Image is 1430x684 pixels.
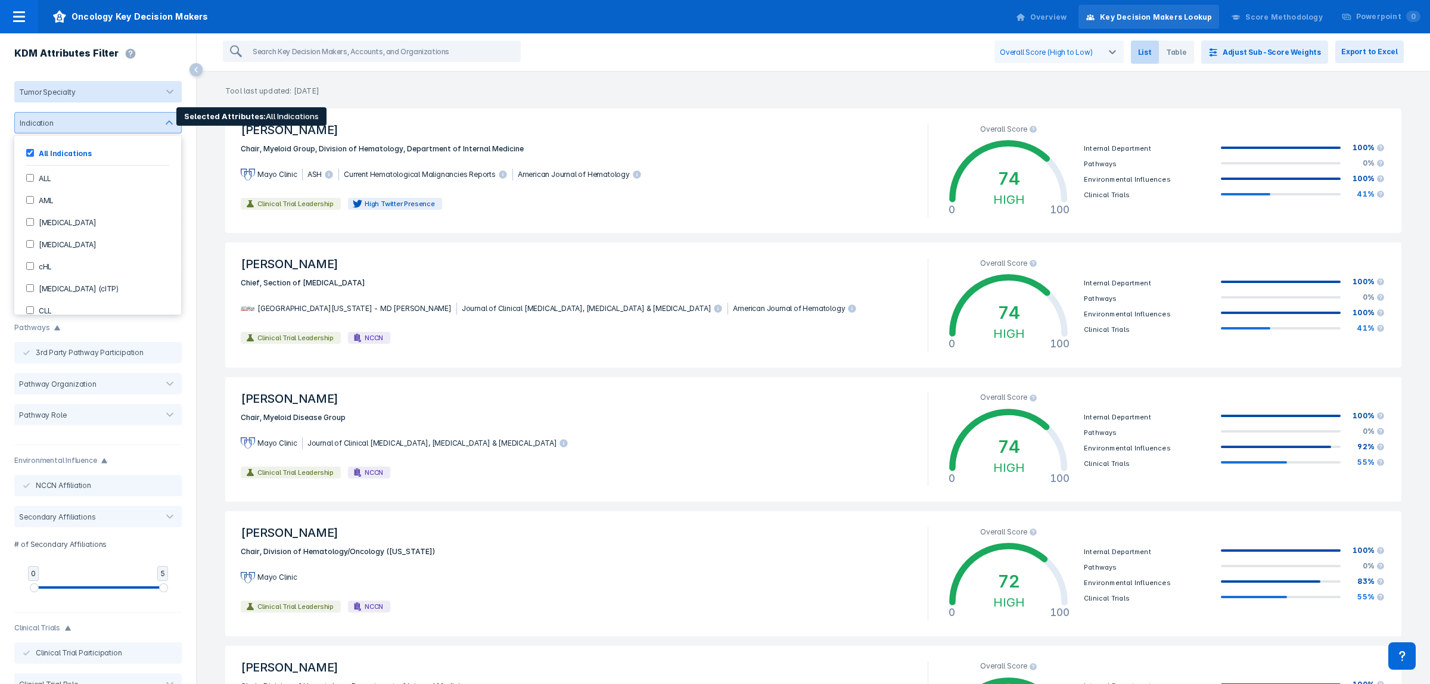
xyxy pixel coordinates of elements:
span: Clinical Trial Participation [36,648,122,658]
span: Table [1159,41,1194,64]
span: Clinical Trial Leadership [255,333,336,343]
label: ALL [34,173,51,183]
p: Tool last updated: [DATE] [197,71,1430,97]
span: Mayo Clinic [257,571,302,583]
span: NCCN Affiliation [36,480,91,491]
span: Clinical Trials [1084,593,1130,602]
div: 74 [993,434,1025,460]
span: Current Hematological Malignancies Reports [344,169,513,181]
button: Export to Excel [1335,41,1404,63]
div: Overall Score [943,258,1075,268]
span: Clinical Trial Leadership [255,199,336,209]
a: Score Methodology [1224,5,1329,29]
span: NCCN [362,468,386,477]
div: Overall Score (High to Low) [1000,48,1093,57]
div: Secondary Affiliations [14,512,101,521]
span: Clinical Trial Leadership [255,602,336,611]
label: [MEDICAL_DATA] [34,217,97,227]
div: 74 [993,165,1025,191]
span: ASH [307,169,339,181]
a: [PERSON_NAME]Chair, Myeloid Group, Division of Hematology, Department of Internal MedicineMayo Cl... [225,108,1401,233]
label: AML [34,195,54,205]
div: 100 [1050,472,1070,484]
div: HIGH [993,595,1025,610]
span: [PERSON_NAME] [234,385,921,412]
div: Overview [1030,12,1067,23]
div: 100% [1343,307,1385,318]
span: American Journal of Hematology [518,169,646,181]
span: [PERSON_NAME] [234,117,921,143]
span: Pathways [1084,562,1117,571]
h4: Pathways [14,322,49,334]
span: [PERSON_NAME] [234,251,921,277]
span: Journal of Clinical [MEDICAL_DATA], [MEDICAL_DATA] & [MEDICAL_DATA] [307,437,574,449]
div: 100 [1050,337,1070,350]
button: NCCN Affiliation [14,475,182,496]
div: 100% [1343,276,1385,287]
div: 100 [1050,203,1070,216]
span: Environmental Influences [1084,175,1171,184]
h4: KDM Attributes Filter [14,48,119,60]
a: [PERSON_NAME]Chair, Division of Hematology/Oncology ([US_STATE])Mayo ClinicClinical Trial Leaders... [225,511,1401,636]
button: 3rd Party Pathway Participation [14,342,182,363]
div: 0% [1343,158,1385,169]
div: 55% [1343,592,1385,602]
div: HIGH [993,460,1025,475]
div: HIGH [993,326,1025,341]
span: Journal of Clinical [MEDICAL_DATA], [MEDICAL_DATA] & [MEDICAL_DATA] [462,303,729,315]
span: [PERSON_NAME] [234,520,921,546]
span: [GEOGRAPHIC_DATA][US_STATE] - MD [PERSON_NAME] [257,303,457,315]
label: CLL [34,305,52,315]
div: 83% [1343,576,1385,587]
span: Clinical Trials [1084,191,1130,199]
input: Search Key Decision Makers, Accounts, and Organizations [248,42,520,61]
div: Overall Score [943,661,1075,671]
span: Mayo Clinic [257,437,303,449]
div: 72 [993,568,1025,595]
span: Environmental Influences [1084,309,1171,318]
div: 92% [1343,442,1385,452]
span: Clinical Trial Leadership [255,468,336,477]
span: List [1131,41,1159,64]
div: Pathway Organization [14,380,97,388]
label: cHL [34,261,52,271]
div: 0 [949,337,955,350]
span: Internal Department [1084,144,1151,153]
a: Overview [1009,5,1074,29]
span: Pathways [1084,294,1117,302]
div: 74 [993,300,1025,326]
img: mayo-clinic.png [241,437,255,449]
div: Key Decision Makers Lookup [1100,12,1212,23]
span: NCCN [362,333,386,343]
div: 41% [1343,189,1385,200]
span: Pathways [1084,160,1117,168]
div: Pathway Role [14,411,67,419]
div: 100% [1343,411,1385,421]
h4: Clinical Trials [14,622,60,634]
span: Internal Department [1084,278,1151,287]
span: 3rd Party Pathway Participation [36,347,144,358]
span: Clinical Trials [1084,459,1130,468]
div: 100% [1343,545,1385,556]
span: Chair, Division of Hematology/Oncology ([US_STATE]) [234,546,921,558]
div: Contact Support [1388,642,1416,670]
span: Internal Department [1084,547,1151,555]
label: All Indications [34,148,92,158]
span: Chair, Myeloid Disease Group [234,412,921,424]
button: Secondary Affiliations [14,506,182,527]
img: mayo-clinic.png [241,169,255,180]
div: 0% [1343,292,1385,303]
div: Overall Score [943,527,1075,536]
button: Adjust Sub-Score Weights [1201,41,1328,64]
div: 0% [1343,426,1385,437]
div: 41% [1343,323,1385,334]
div: 0% [1343,561,1385,571]
button: Clinical Trial Participation [14,642,182,664]
div: 0 [949,472,955,484]
a: [PERSON_NAME]Chief, Section of [MEDICAL_DATA][GEOGRAPHIC_DATA][US_STATE] - MD [PERSON_NAME]Journa... [225,242,1401,367]
div: 100% [1343,173,1385,184]
div: HIGH [993,191,1025,206]
span: American Journal of Hematology [733,303,862,315]
div: 55% [1343,457,1385,468]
